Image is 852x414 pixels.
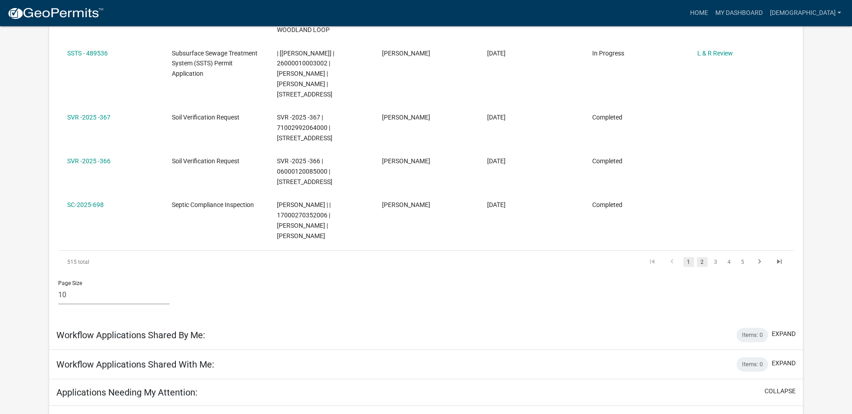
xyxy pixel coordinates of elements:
li: page 1 [682,254,695,270]
a: go to next page [751,257,768,267]
span: Completed [592,157,622,165]
a: 1 [683,257,694,267]
button: collapse [764,386,796,396]
span: Bill Schueller [382,201,430,208]
a: 2 [697,257,708,267]
span: SVR -2025 -366 | 06000120085000 | 20822 CO HWY 29 [277,157,332,185]
a: L & R Review [697,50,733,57]
a: Home [686,5,712,22]
span: Septic Compliance Inspection [172,201,254,208]
span: In Progress [592,50,624,57]
span: Bill Schueller [382,157,430,165]
a: go to last page [771,257,788,267]
h5: Applications Needing My Attention: [56,387,198,398]
li: page 2 [695,254,709,270]
h5: Workflow Applications Shared With Me: [56,359,214,370]
a: My Dashboard [712,5,766,22]
button: expand [772,359,796,368]
span: Bill Schueller [382,50,430,57]
span: 10/06/2025 [487,114,506,121]
span: | [Andrea Perales] | 26000010003002 | GLENN J ROSENTRETER | CRAIG A NETLAND | 27386 210TH AVE [277,50,334,98]
span: Completed [592,114,622,121]
a: SC-2025-698 [67,201,104,208]
a: SVR -2025 -366 [67,157,111,165]
button: expand [772,329,796,339]
span: Soil Verification Request [172,157,239,165]
li: page 5 [736,254,750,270]
span: SVR -2025 -367 | 71002992064000 | 705 WOODLAND DR [277,114,332,142]
div: Items: 0 [737,357,768,372]
a: 4 [724,257,735,267]
a: SSTS - 489536 [67,50,108,57]
span: 10/07/2025 [487,50,506,57]
a: go to first page [644,257,661,267]
h5: Workflow Applications Shared By Me: [56,330,205,340]
span: Bill Schueller [382,114,430,121]
span: Subsurface Sewage Treatment System (SSTS) Permit Application [172,50,258,78]
a: [DEMOGRAPHIC_DATA] [766,5,845,22]
a: 3 [710,257,721,267]
a: 5 [737,257,748,267]
span: Michelle Jevne | | 17000270352006 | PAUL D BREYER | CAROL M BREYER [277,201,331,239]
li: page 4 [723,254,736,270]
span: 10/06/2025 [487,201,506,208]
span: 10/06/2025 [487,157,506,165]
span: Soil Verification Request [172,114,239,121]
a: go to previous page [663,257,681,267]
span: Completed [592,201,622,208]
div: 515 total [58,251,203,273]
a: SVR -2025 -367 [67,114,111,121]
div: Items: 0 [737,328,768,342]
li: page 3 [709,254,723,270]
